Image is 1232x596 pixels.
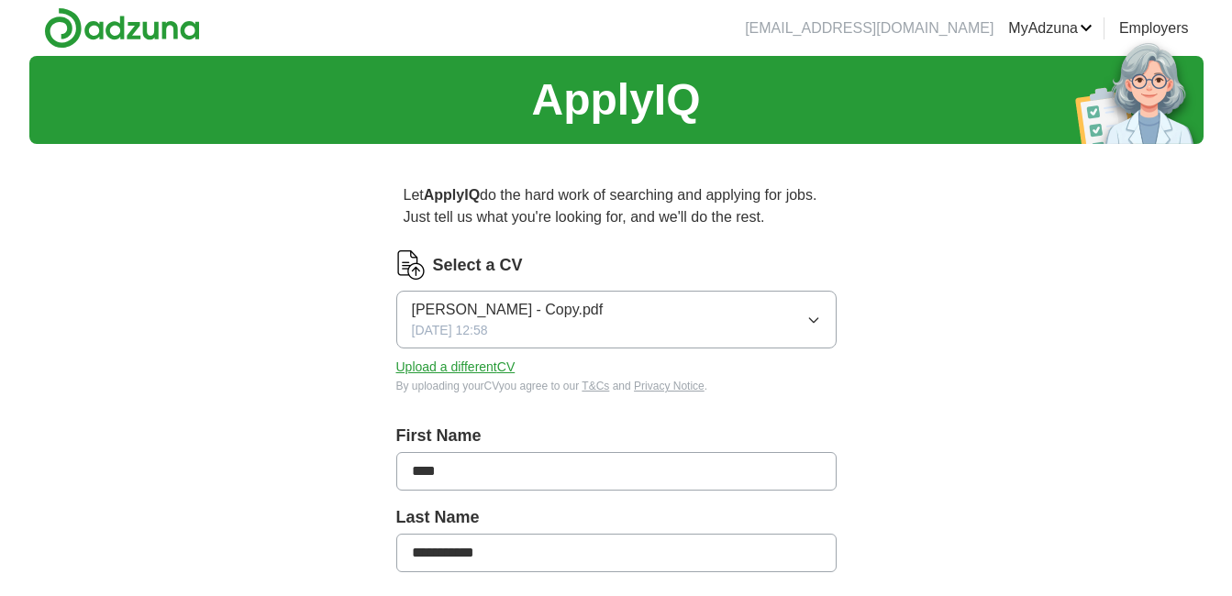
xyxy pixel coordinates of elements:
[396,378,837,394] div: By uploading your CV you agree to our and .
[412,321,488,340] span: [DATE] 12:58
[396,177,837,236] p: Let do the hard work of searching and applying for jobs. Just tell us what you're looking for, an...
[412,299,604,321] span: [PERSON_NAME] - Copy.pdf
[396,291,837,348] button: [PERSON_NAME] - Copy.pdf[DATE] 12:58
[1119,17,1189,39] a: Employers
[582,380,609,392] a: T&Cs
[44,7,200,49] img: Adzuna logo
[424,187,480,203] strong: ApplyIQ
[433,253,523,278] label: Select a CV
[396,505,837,530] label: Last Name
[1008,17,1093,39] a: MyAdzuna
[531,67,700,133] h1: ApplyIQ
[634,380,705,392] a: Privacy Notice
[396,358,516,377] button: Upload a differentCV
[396,250,426,280] img: CV Icon
[396,424,837,448] label: First Name
[745,17,993,39] li: [EMAIL_ADDRESS][DOMAIN_NAME]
